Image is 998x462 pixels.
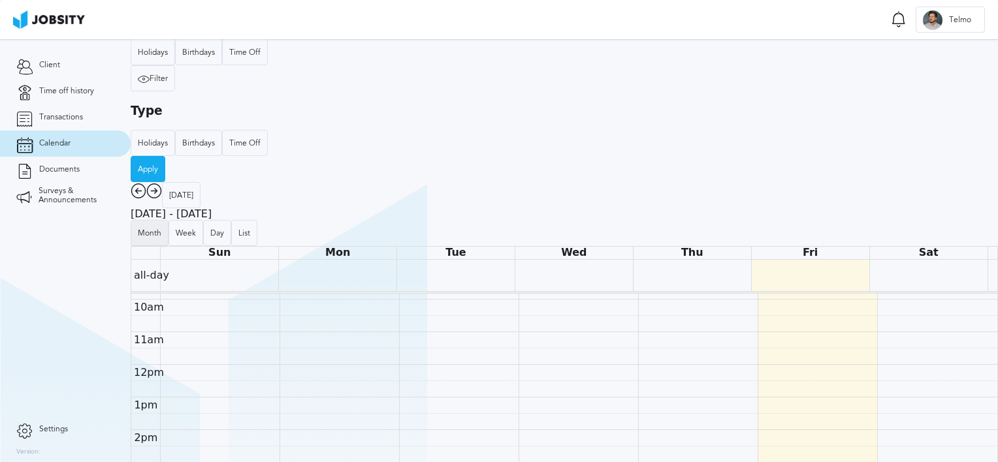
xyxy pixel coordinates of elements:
[131,39,175,65] button: Holidays
[39,61,60,70] span: Client
[942,16,978,25] span: Telmo
[39,87,94,96] span: Time off history
[182,48,215,57] div: Birthdays
[138,48,168,57] div: Holidays
[39,113,83,122] span: Transactions
[134,269,169,281] span: all-day
[39,187,114,205] span: Surveys & Announcements
[138,229,161,238] div: Month
[222,130,268,156] button: Time Off
[131,66,174,92] div: Filter
[203,220,231,246] button: Day
[134,431,157,444] span: 2pm
[169,220,203,246] button: Week
[175,39,222,65] button: Birthdays
[16,448,40,456] label: Version:
[325,246,350,258] span: Mon
[131,65,175,91] button: Filter
[13,10,85,29] img: ab4bad089aa723f57921c736e9817d99.png
[134,366,164,378] span: 12pm
[229,139,261,148] div: Time Off
[131,220,169,246] button: Month
[163,183,200,209] div: [DATE]
[138,139,168,148] div: Holidays
[131,104,998,118] h3: Type
[182,139,215,148] div: Birthdays
[39,139,71,148] span: Calendar
[131,157,165,183] div: Apply
[134,301,164,313] span: 10am
[919,246,939,258] span: Sat
[916,7,985,33] button: TTelmo
[210,229,224,238] div: Day
[923,10,942,30] div: T
[131,130,175,156] button: Holidays
[229,48,261,57] div: Time Off
[222,39,268,65] button: Time Off
[231,220,257,246] button: List
[238,229,250,238] div: List
[681,246,703,258] span: Thu
[131,156,165,182] button: Apply
[445,246,466,258] span: Tue
[175,130,222,156] button: Birthdays
[39,425,68,434] span: Settings
[208,246,231,258] span: Sun
[176,229,196,238] div: Week
[39,165,80,174] span: Documents
[561,246,587,258] span: Wed
[162,182,201,208] button: [DATE]
[131,208,998,220] div: [DATE] - [DATE]
[803,246,818,258] span: Fri
[134,333,164,346] span: 11am
[134,399,157,411] span: 1pm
